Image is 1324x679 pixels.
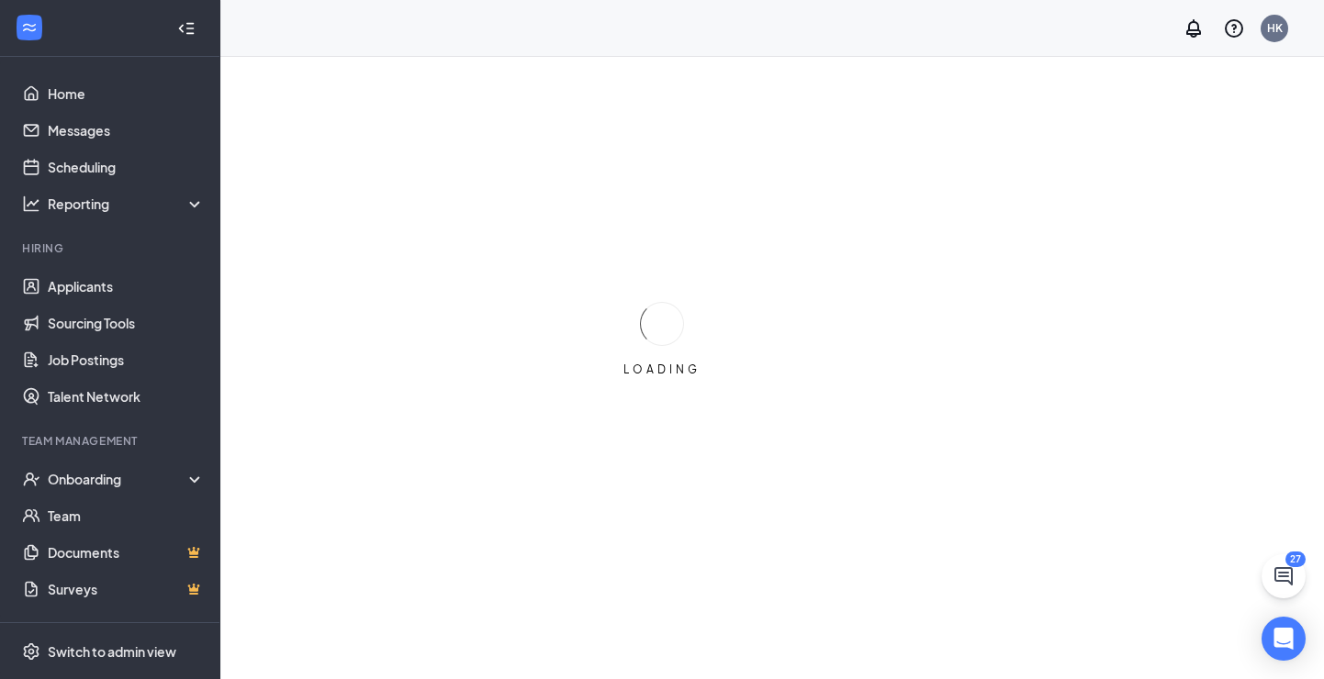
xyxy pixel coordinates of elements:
[48,268,205,305] a: Applicants
[48,497,205,534] a: Team
[22,195,40,213] svg: Analysis
[48,341,205,378] a: Job Postings
[1223,17,1245,39] svg: QuestionInfo
[1183,17,1205,39] svg: Notifications
[22,433,201,449] div: Team Management
[22,470,40,488] svg: UserCheck
[48,642,176,661] div: Switch to admin view
[177,19,196,38] svg: Collapse
[1267,20,1283,36] div: HK
[48,470,189,488] div: Onboarding
[1262,617,1306,661] div: Open Intercom Messenger
[22,240,201,256] div: Hiring
[1262,554,1306,598] button: ChatActive
[48,149,205,185] a: Scheduling
[1285,551,1306,567] div: 27
[48,571,205,607] a: SurveysCrown
[48,195,206,213] div: Reporting
[48,534,205,571] a: DocumentsCrown
[48,75,205,112] a: Home
[48,378,205,415] a: Talent Network
[22,642,40,661] svg: Settings
[616,362,708,377] div: LOADING
[48,305,205,341] a: Sourcing Tools
[48,112,205,149] a: Messages
[20,18,39,37] svg: WorkstreamLogo
[1273,565,1295,587] svg: ChatActive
